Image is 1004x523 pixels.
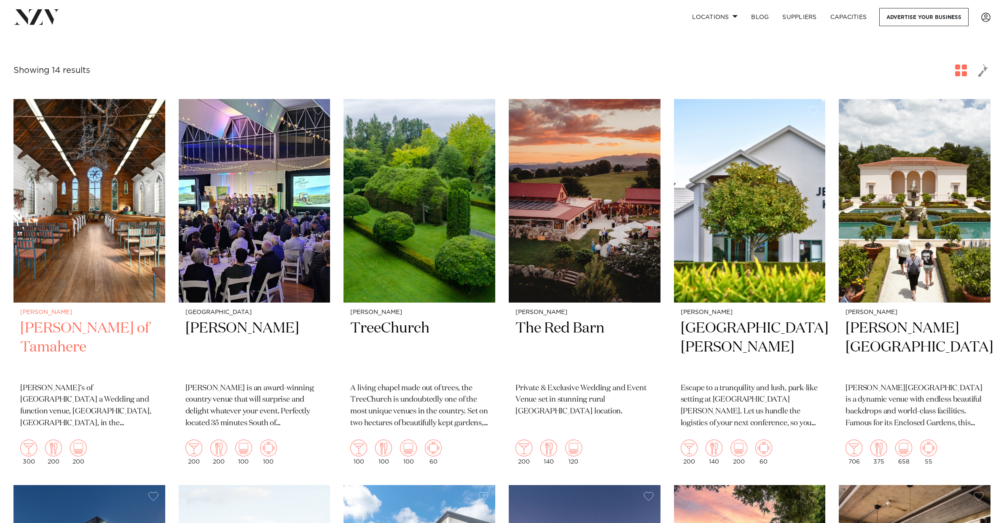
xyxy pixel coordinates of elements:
[515,319,654,376] h2: The Red Barn
[210,440,227,465] div: 200
[674,99,826,472] a: [PERSON_NAME] [GEOGRAPHIC_DATA][PERSON_NAME] Escape to a tranquility and lush, park-like setting ...
[846,319,984,376] h2: [PERSON_NAME][GEOGRAPHIC_DATA]
[920,440,937,456] img: meeting.png
[260,440,277,456] img: meeting.png
[185,440,202,456] img: cocktail.png
[20,383,158,430] p: [PERSON_NAME]’s of [GEOGRAPHIC_DATA] a Wedding and function venue, [GEOGRAPHIC_DATA], [GEOGRAPHIC...
[185,383,324,430] p: [PERSON_NAME] is an award-winning country venue that will surprise and delight whatever your even...
[755,440,772,456] img: meeting.png
[515,440,532,456] img: cocktail.png
[879,8,969,26] a: Advertise your business
[235,440,252,456] img: theatre.png
[870,440,887,456] img: dining.png
[350,319,489,376] h2: TreeChurch
[185,440,202,465] div: 200
[846,440,862,456] img: cocktail.png
[425,440,442,456] img: meeting.png
[846,383,984,430] p: [PERSON_NAME][GEOGRAPHIC_DATA] is a dynamic venue with endless beautiful backdrops and world-clas...
[45,440,62,456] img: dining.png
[839,99,991,472] a: [PERSON_NAME] [PERSON_NAME][GEOGRAPHIC_DATA] [PERSON_NAME][GEOGRAPHIC_DATA] is a dynamic venue wi...
[425,440,442,465] div: 60
[375,440,392,456] img: dining.png
[210,440,227,456] img: dining.png
[20,309,158,316] small: [PERSON_NAME]
[681,309,819,316] small: [PERSON_NAME]
[776,8,823,26] a: SUPPLIERS
[260,440,277,465] div: 100
[685,8,744,26] a: Locations
[920,440,937,465] div: 55
[755,440,772,465] div: 60
[509,99,660,472] a: [PERSON_NAME] The Red Barn Private & Exclusive Wedding and Event Venue set in stunning rural [GEO...
[565,440,582,456] img: theatre.png
[13,64,90,77] div: Showing 14 results
[846,309,984,316] small: [PERSON_NAME]
[179,99,330,472] a: [GEOGRAPHIC_DATA] [PERSON_NAME] [PERSON_NAME] is an award-winning country venue that will surpris...
[45,440,62,465] div: 200
[400,440,417,465] div: 100
[824,8,874,26] a: Capacities
[515,440,532,465] div: 200
[350,440,367,465] div: 100
[344,99,495,472] a: [PERSON_NAME] TreeChurch A living chapel made out of trees, the TreeChurch is undoubtedly one of ...
[350,440,367,456] img: cocktail.png
[350,383,489,430] p: A living chapel made out of trees, the TreeChurch is undoubtedly one of the most unique venues in...
[895,440,912,456] img: theatre.png
[846,440,862,465] div: 706
[235,440,252,465] div: 100
[744,8,776,26] a: BLOG
[681,440,698,465] div: 200
[20,440,37,456] img: cocktail.png
[706,440,722,465] div: 140
[681,319,819,376] h2: [GEOGRAPHIC_DATA][PERSON_NAME]
[895,440,912,465] div: 658
[730,440,747,456] img: theatre.png
[565,440,582,465] div: 120
[20,440,37,465] div: 300
[13,99,165,472] a: [PERSON_NAME] [PERSON_NAME] of Tamahere [PERSON_NAME]’s of [GEOGRAPHIC_DATA] a Wedding and functi...
[13,9,59,24] img: nzv-logo.png
[681,440,698,456] img: cocktail.png
[706,440,722,456] img: dining.png
[350,309,489,316] small: [PERSON_NAME]
[730,440,747,465] div: 200
[400,440,417,456] img: theatre.png
[20,319,158,376] h2: [PERSON_NAME] of Tamahere
[375,440,392,465] div: 100
[681,383,819,430] p: Escape to a tranquility and lush, park-like setting at [GEOGRAPHIC_DATA][PERSON_NAME]. Let us han...
[515,309,654,316] small: [PERSON_NAME]
[515,383,654,418] p: Private & Exclusive Wedding and Event Venue set in stunning rural [GEOGRAPHIC_DATA] location.
[870,440,887,465] div: 375
[185,309,324,316] small: [GEOGRAPHIC_DATA]
[540,440,557,456] img: dining.png
[70,440,87,465] div: 200
[540,440,557,465] div: 140
[185,319,324,376] h2: [PERSON_NAME]
[70,440,87,456] img: theatre.png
